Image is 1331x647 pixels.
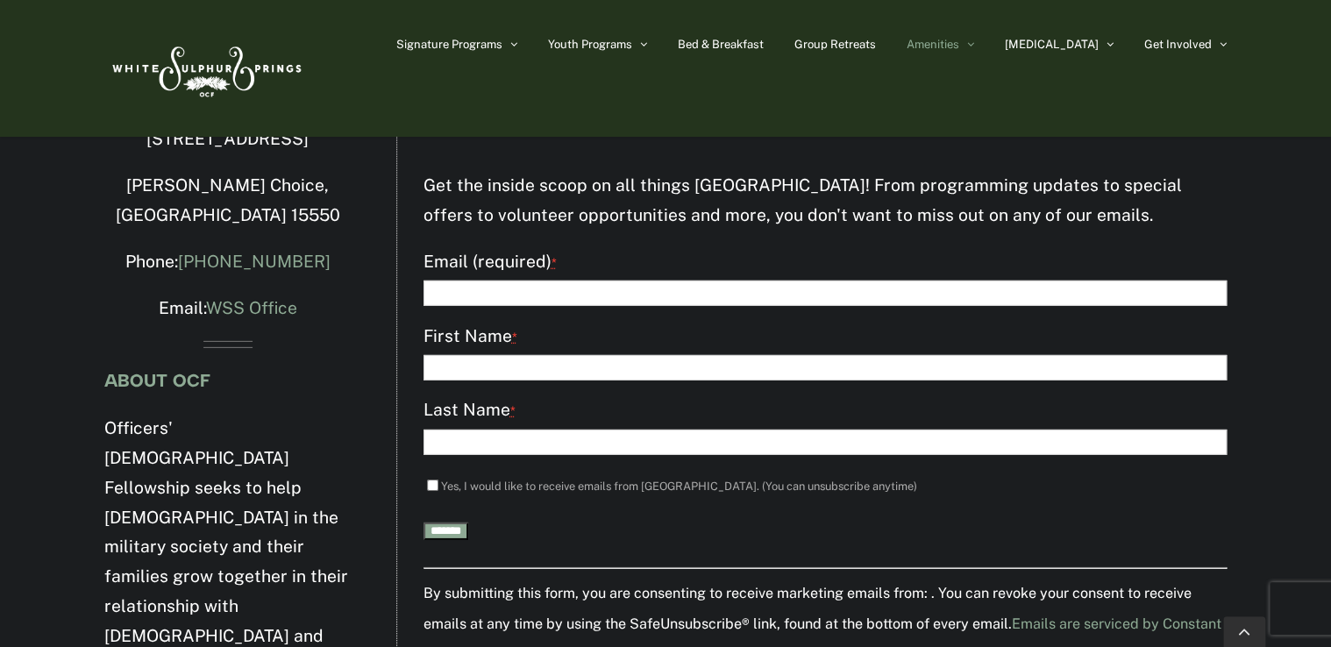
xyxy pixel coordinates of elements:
label: Last Name [423,395,1227,426]
p: [PERSON_NAME] Choice, [GEOGRAPHIC_DATA] 15550 [104,171,352,231]
a: [PHONE_NUMBER] [178,252,331,271]
abbr: required [512,330,517,345]
p: [STREET_ADDRESS] [104,124,352,154]
span: Amenities [907,39,959,50]
abbr: required [510,403,516,418]
span: Bed & Breakfast [678,39,764,50]
h4: ABOUT OCF [104,371,352,390]
span: [MEDICAL_DATA] [1005,39,1099,50]
label: Email (required) [423,247,1227,278]
p: Phone: [104,247,352,277]
img: White Sulphur Springs Logo [104,27,306,110]
abbr: required [552,255,557,270]
span: Group Retreats [794,39,876,50]
p: Get the inside scoop on all things [GEOGRAPHIC_DATA]! From programming updates to special offers ... [423,171,1227,231]
a: WSS Office [206,298,297,317]
label: Yes, I would like to receive emails from [GEOGRAPHIC_DATA]. (You can unsubscribe anytime) [441,480,917,493]
span: Youth Programs [548,39,632,50]
label: First Name [423,322,1227,352]
span: Get Involved [1144,39,1212,50]
p: Email: [104,294,352,323]
span: Signature Programs [396,39,502,50]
